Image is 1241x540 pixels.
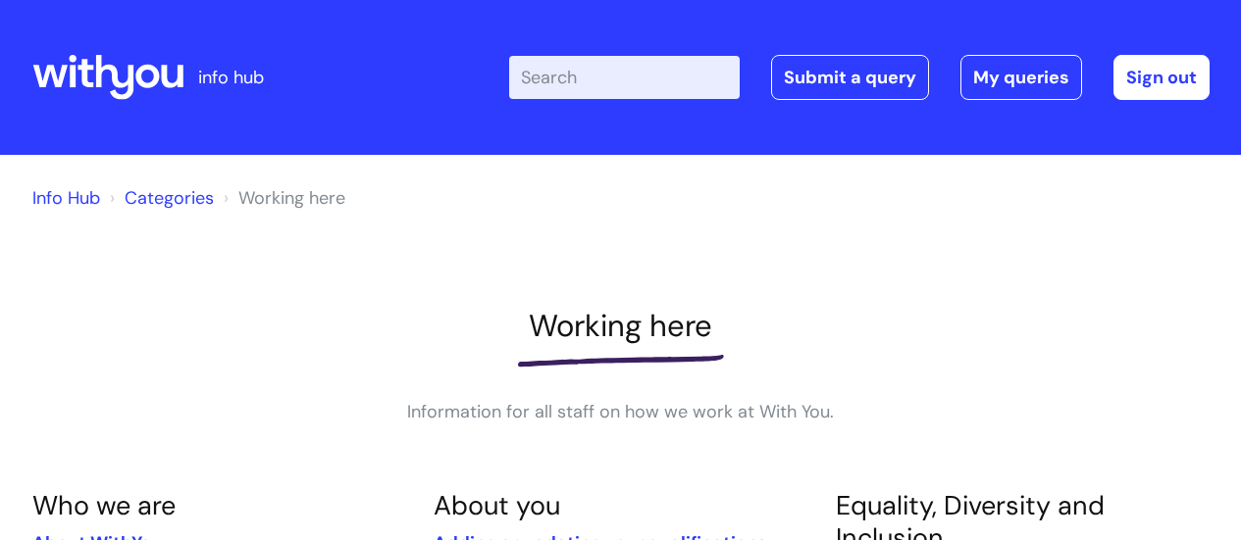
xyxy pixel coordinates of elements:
p: Information for all staff on how we work at With You. [327,396,915,427]
li: Solution home [105,182,214,214]
a: Submit a query [771,55,929,100]
a: Info Hub [32,186,100,210]
a: Sign out [1113,55,1210,100]
a: About you [434,488,560,522]
a: Who we are [32,488,176,522]
div: | - [509,55,1210,100]
a: My queries [960,55,1082,100]
li: Working here [219,182,345,214]
a: Categories [125,186,214,210]
p: info hub [198,62,264,93]
input: Search [509,56,740,99]
h1: Working here [32,308,1210,344]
